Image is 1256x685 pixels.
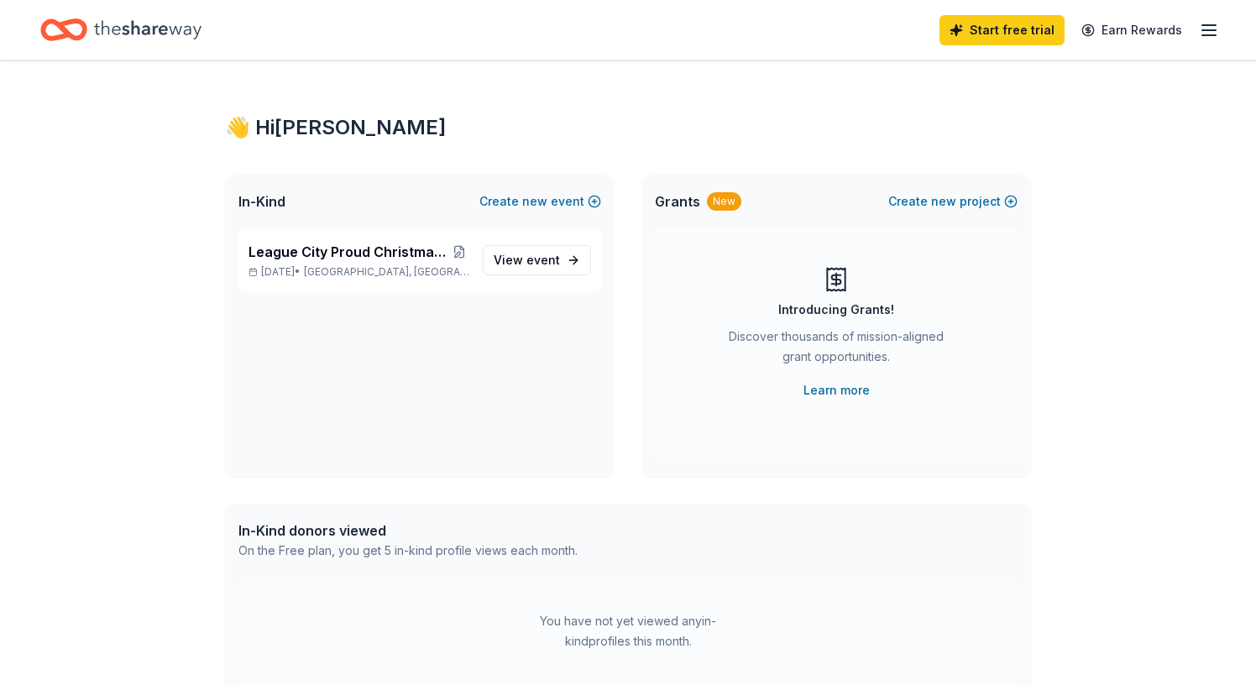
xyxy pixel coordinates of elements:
span: new [522,191,547,212]
a: View event [483,245,591,275]
a: Home [40,10,201,50]
div: In-Kind donors viewed [238,520,578,541]
a: Learn more [803,380,870,400]
div: Discover thousands of mission-aligned grant opportunities. [722,327,950,374]
div: You have not yet viewed any in-kind profiles this month. [523,611,733,651]
div: 👋 Hi [PERSON_NAME] [225,114,1031,141]
span: [GEOGRAPHIC_DATA], [GEOGRAPHIC_DATA] [304,265,469,279]
span: Grants [655,191,700,212]
span: event [526,253,560,267]
a: Earn Rewards [1071,15,1192,45]
span: League City Proud Christmas Parade Participation [249,242,449,262]
button: Createnewproject [888,191,1018,212]
div: On the Free plan, you get 5 in-kind profile views each month. [238,541,578,561]
span: View [494,250,560,270]
a: Start free trial [939,15,1065,45]
div: New [707,192,741,211]
span: In-Kind [238,191,285,212]
button: Createnewevent [479,191,601,212]
p: [DATE] • [249,265,469,279]
div: Introducing Grants! [778,300,894,320]
span: new [931,191,956,212]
